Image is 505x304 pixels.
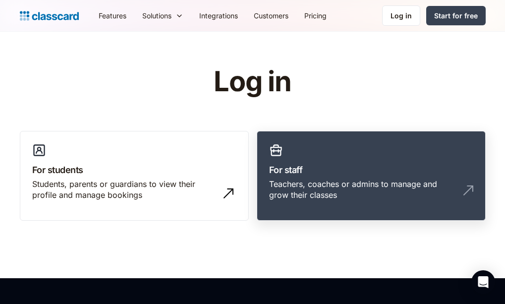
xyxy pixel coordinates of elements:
div: Solutions [142,10,171,21]
a: For staffTeachers, coaches or admins to manage and grow their classes [257,131,486,221]
div: Start for free [434,10,478,21]
a: Customers [246,4,296,27]
h3: For students [32,163,236,177]
a: Start for free [426,6,486,25]
div: Open Intercom Messenger [471,270,495,294]
div: Log in [391,10,412,21]
a: Integrations [191,4,246,27]
a: For studentsStudents, parents or guardians to view their profile and manage bookings [20,131,249,221]
a: Features [91,4,134,27]
div: Solutions [134,4,191,27]
div: Students, parents or guardians to view their profile and manage bookings [32,179,217,201]
a: Pricing [296,4,335,27]
div: Teachers, coaches or admins to manage and grow their classes [269,179,453,201]
a: Logo [20,9,79,23]
a: Log in [382,5,420,26]
h1: Log in [95,66,410,97]
h3: For staff [269,163,473,177]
